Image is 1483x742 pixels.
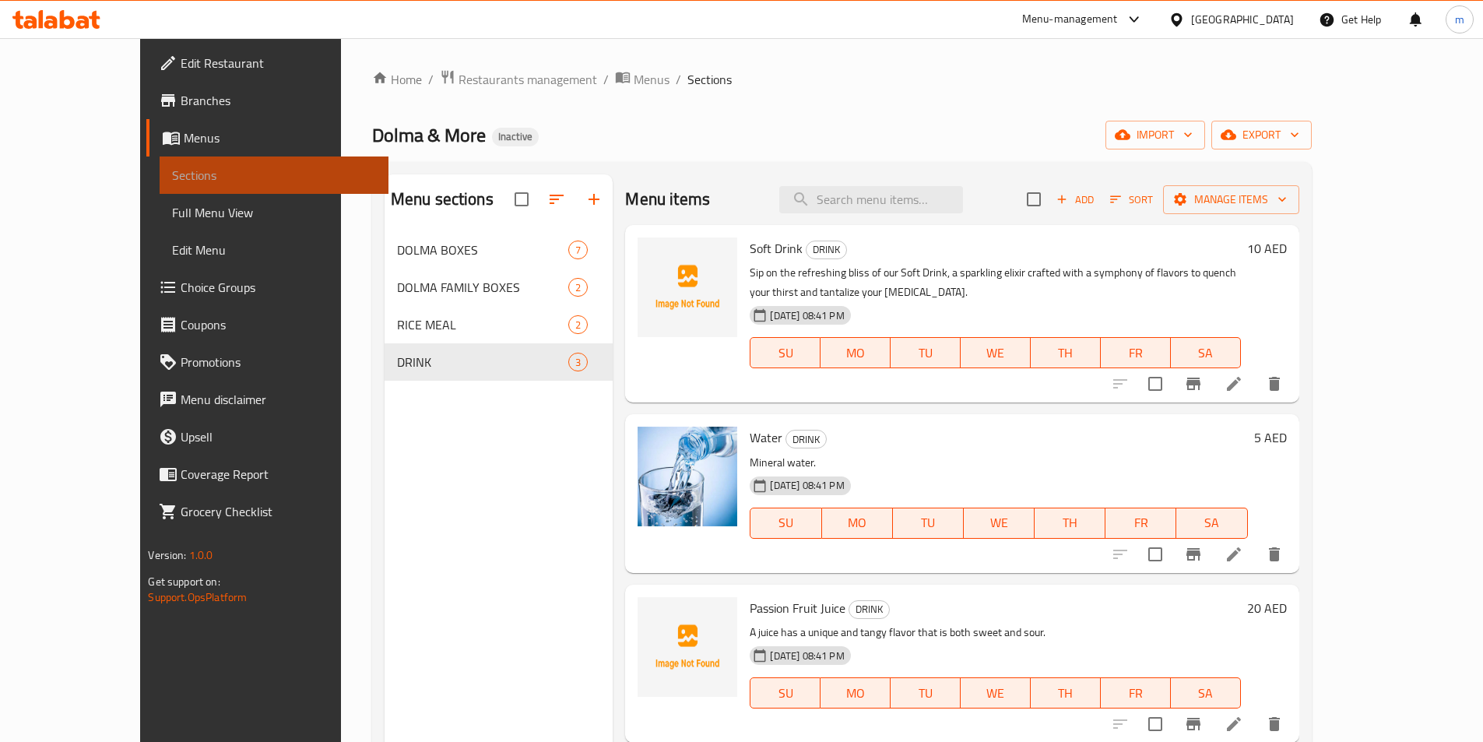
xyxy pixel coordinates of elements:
[849,600,889,618] span: DRINK
[1035,508,1105,539] button: TH
[1163,185,1299,214] button: Manage items
[1031,337,1101,368] button: TH
[538,181,575,218] span: Sort sections
[1256,365,1293,403] button: delete
[569,355,587,370] span: 3
[372,70,422,89] a: Home
[1211,121,1312,149] button: export
[1110,191,1153,209] span: Sort
[440,69,597,90] a: Restaurants management
[750,237,803,260] span: Soft Drink
[638,427,737,526] img: Water
[967,682,1024,705] span: WE
[1041,512,1099,534] span: TH
[397,241,569,259] span: DOLMA BOXES
[967,342,1024,364] span: WE
[181,427,375,446] span: Upsell
[1139,538,1172,571] span: Select to update
[638,237,737,337] img: Soft Drink
[964,508,1035,539] button: WE
[1225,375,1243,393] a: Edit menu item
[1175,536,1212,573] button: Branch-specific-item
[961,337,1031,368] button: WE
[750,426,782,449] span: Water
[757,342,814,364] span: SU
[397,315,569,334] span: RICE MEAL
[1050,188,1100,212] span: Add item
[181,278,375,297] span: Choice Groups
[1037,682,1095,705] span: TH
[638,597,737,697] img: Passion Fruit Juice
[687,70,732,89] span: Sections
[849,600,890,619] div: DRINK
[1176,508,1247,539] button: SA
[569,318,587,332] span: 2
[893,508,964,539] button: TU
[786,431,826,448] span: DRINK
[891,337,961,368] button: TU
[806,241,847,259] div: DRINK
[181,353,375,371] span: Promotions
[764,308,850,323] span: [DATE] 08:41 PM
[505,183,538,216] span: Select all sections
[807,241,846,258] span: DRINK
[821,677,891,709] button: MO
[1105,508,1176,539] button: FR
[391,188,494,211] h2: Menu sections
[625,188,710,211] h2: Menu items
[634,70,669,89] span: Menus
[1139,708,1172,740] span: Select to update
[822,508,893,539] button: MO
[146,343,388,381] a: Promotions
[181,315,375,334] span: Coupons
[1107,682,1165,705] span: FR
[779,186,963,213] input: search
[1225,545,1243,564] a: Edit menu item
[1171,677,1241,709] button: SA
[189,545,213,565] span: 1.0.0
[146,418,388,455] a: Upsell
[372,69,1312,90] nav: breadcrumb
[764,478,850,493] span: [DATE] 08:41 PM
[146,306,388,343] a: Coupons
[160,156,388,194] a: Sections
[899,512,958,534] span: TU
[397,353,569,371] span: DRINK
[750,596,845,620] span: Passion Fruit Juice
[148,587,247,607] a: Support.OpsPlatform
[1118,125,1193,145] span: import
[750,623,1240,642] p: A juice has a unique and tangy flavor that is both sweet and sour.
[1101,677,1171,709] button: FR
[1183,512,1241,534] span: SA
[757,682,814,705] span: SU
[569,243,587,258] span: 7
[492,128,539,146] div: Inactive
[1175,365,1212,403] button: Branch-specific-item
[897,682,954,705] span: TU
[827,342,884,364] span: MO
[1037,342,1095,364] span: TH
[750,263,1240,302] p: Sip on the refreshing bliss of our Soft Drink, a sparkling elixir crafted with a symphony of flav...
[1022,10,1118,29] div: Menu-management
[750,677,821,709] button: SU
[1191,11,1294,28] div: [GEOGRAPHIC_DATA]
[1031,677,1101,709] button: TH
[1256,536,1293,573] button: delete
[603,70,609,89] li: /
[172,203,375,222] span: Full Menu View
[146,269,388,306] a: Choice Groups
[428,70,434,89] li: /
[1171,337,1241,368] button: SA
[397,278,569,297] span: DOLMA FAMILY BOXES
[492,130,539,143] span: Inactive
[160,194,388,231] a: Full Menu View
[750,337,821,368] button: SU
[1107,342,1165,364] span: FR
[676,70,681,89] li: /
[146,381,388,418] a: Menu disclaimer
[828,512,887,534] span: MO
[615,69,669,90] a: Menus
[827,682,884,705] span: MO
[385,231,613,269] div: DOLMA BOXES7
